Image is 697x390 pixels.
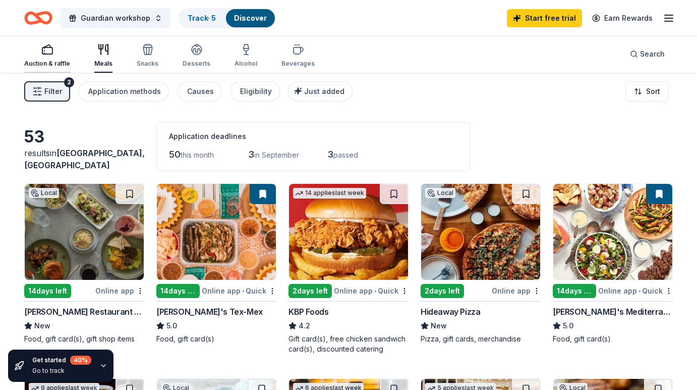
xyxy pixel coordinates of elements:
[234,14,267,22] a: Discover
[586,9,659,27] a: Earn Rewards
[24,306,144,318] div: [PERSON_NAME] Restaurant Group
[44,85,62,97] span: Filter
[421,184,540,280] img: Image for Hideaway Pizza
[327,149,333,160] span: 3
[70,356,91,365] div: 40 %
[24,148,145,170] span: in
[78,81,169,102] button: Application methods
[64,77,74,87] div: 2
[24,334,144,344] div: Food, gift card(s), gift shop items
[299,320,310,332] span: 4.2
[24,183,144,344] a: Image for Justin Thompson Restaurant GroupLocal14days leftOnline app[PERSON_NAME] Restaurant Grou...
[24,147,144,171] div: results
[248,149,254,160] span: 3
[425,188,455,198] div: Local
[563,320,573,332] span: 5.0
[24,148,145,170] span: [GEOGRAPHIC_DATA], [GEOGRAPHIC_DATA]
[553,306,673,318] div: [PERSON_NAME]'s Mediterranean Cafe
[61,8,170,28] button: Guardian workshop
[288,334,409,354] div: Gift card(s), free chicken sandwich card(s), discounted catering
[177,81,222,102] button: Causes
[646,85,660,97] span: Sort
[598,284,673,297] div: Online app Quick
[156,334,276,344] div: Food, gift card(s)
[553,183,673,344] a: Image for Taziki's Mediterranean Cafe14days leftOnline app•Quick[PERSON_NAME]'s Mediterranean Caf...
[81,12,150,24] span: Guardian workshop
[24,284,71,298] div: 14 days left
[507,9,582,27] a: Start free trial
[24,6,52,30] a: Home
[242,287,244,295] span: •
[431,320,447,332] span: New
[94,60,112,68] div: Meals
[288,183,409,354] a: Image for KBP Foods14 applieslast week2days leftOnline app•QuickKBP Foods4.2Gift card(s), free ch...
[625,81,669,102] button: Sort
[166,320,177,332] span: 5.0
[289,184,408,280] img: Image for KBP Foods
[230,81,280,102] button: Eligibility
[188,14,216,22] a: Track· 5
[32,356,91,365] div: Get started
[638,287,641,295] span: •
[157,184,276,280] img: Image for Chuy's Tex-Mex
[25,184,144,280] img: Image for Justin Thompson Restaurant Group
[622,44,673,64] button: Search
[29,188,59,198] div: Local
[156,306,263,318] div: [PERSON_NAME]'s Tex-Mex
[181,151,214,159] span: this month
[187,85,214,97] div: Causes
[94,39,112,73] button: Meals
[288,284,332,298] div: 2 days left
[156,284,200,298] div: 14 days left
[235,60,257,68] div: Alcohol
[288,81,353,102] button: Just added
[553,334,673,344] div: Food, gift card(s)
[24,39,70,73] button: Auction & raffle
[183,60,210,68] div: Desserts
[169,130,457,142] div: Application deadlines
[235,39,257,73] button: Alcohol
[254,151,299,159] span: in September
[95,284,144,297] div: Online app
[421,306,480,318] div: Hideaway Pizza
[169,149,181,160] span: 50
[137,60,158,68] div: Snacks
[137,39,158,73] button: Snacks
[24,127,144,147] div: 53
[183,39,210,73] button: Desserts
[24,81,70,102] button: Filter2
[281,39,315,73] button: Beverages
[240,85,272,97] div: Eligibility
[179,8,276,28] button: Track· 5Discover
[304,87,344,95] span: Just added
[333,151,358,159] span: passed
[492,284,541,297] div: Online app
[421,183,541,344] a: Image for Hideaway PizzaLocal2days leftOnline appHideaway PizzaNewPizza, gift cards, merchandise
[293,188,366,199] div: 14 applies last week
[553,184,672,280] img: Image for Taziki's Mediterranean Cafe
[156,183,276,344] a: Image for Chuy's Tex-Mex14days leftOnline app•Quick[PERSON_NAME]'s Tex-Mex5.0Food, gift card(s)
[553,284,596,298] div: 14 days left
[281,60,315,68] div: Beverages
[421,284,464,298] div: 2 days left
[202,284,276,297] div: Online app Quick
[32,367,91,375] div: Go to track
[88,85,161,97] div: Application methods
[374,287,376,295] span: •
[421,334,541,344] div: Pizza, gift cards, merchandise
[24,60,70,68] div: Auction & raffle
[288,306,328,318] div: KBP Foods
[34,320,50,332] span: New
[640,48,665,60] span: Search
[334,284,409,297] div: Online app Quick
